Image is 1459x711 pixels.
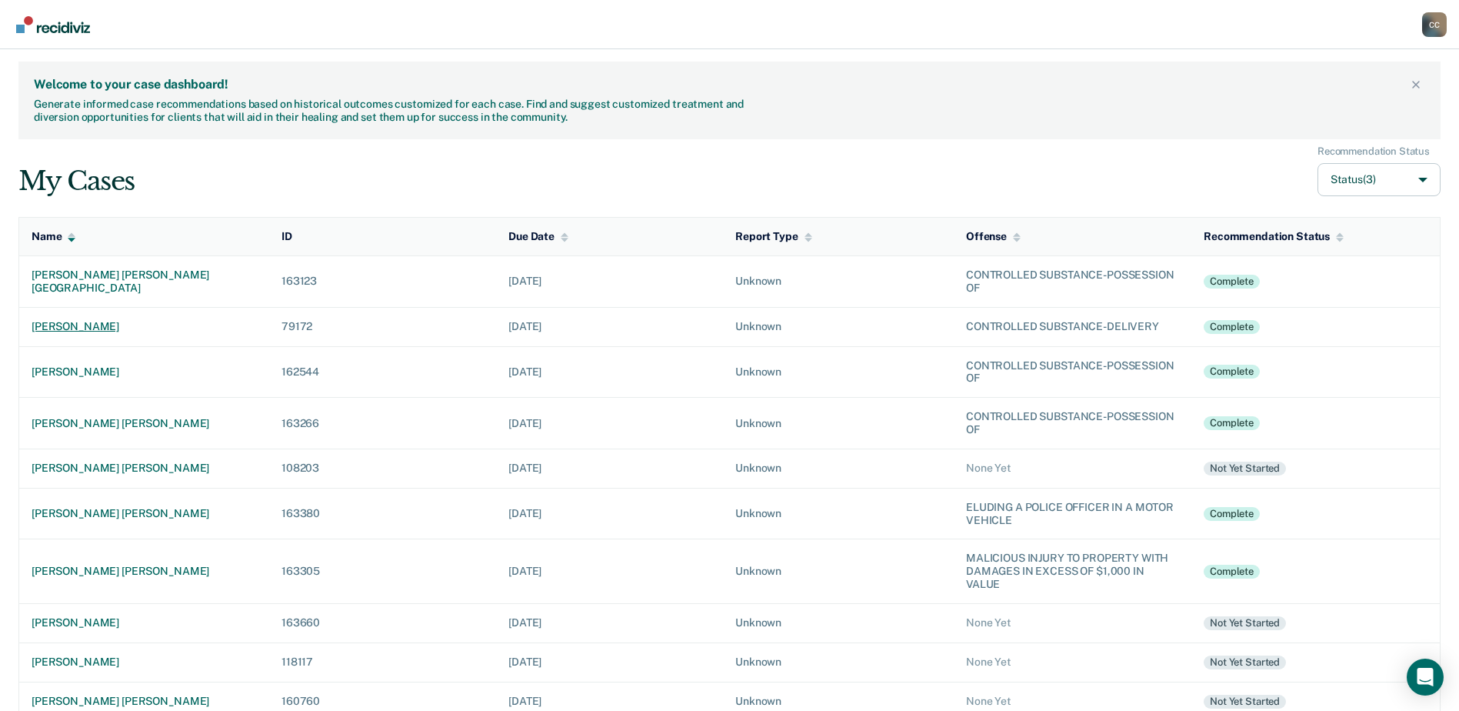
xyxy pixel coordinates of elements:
[966,359,1179,386] div: CONTROLLED SUBSTANCE-POSSESSION OF
[966,616,1179,629] div: None Yet
[281,230,292,243] div: ID
[32,417,257,430] div: [PERSON_NAME] [PERSON_NAME]
[723,307,954,346] td: Unknown
[723,255,954,307] td: Unknown
[966,269,1179,295] div: CONTROLLED SUBSTANCE-POSSESSION OF
[1204,320,1260,334] div: Complete
[723,398,954,449] td: Unknown
[966,230,1021,243] div: Offense
[496,307,723,346] td: [DATE]
[1317,163,1441,196] button: Status(3)
[496,603,723,643] td: [DATE]
[269,307,496,346] td: 79172
[32,366,257,379] div: [PERSON_NAME]
[32,565,257,578] div: [PERSON_NAME] [PERSON_NAME]
[1204,616,1286,630] div: Not yet started
[508,230,568,243] div: Due Date
[269,603,496,643] td: 163660
[1204,416,1260,430] div: Complete
[1204,275,1260,289] div: Complete
[1204,230,1344,243] div: Recommendation Status
[32,269,257,295] div: [PERSON_NAME] [PERSON_NAME][GEOGRAPHIC_DATA]
[496,449,723,488] td: [DATE]
[966,320,1179,333] div: CONTROLLED SUBSTANCE-DELIVERY
[32,230,75,243] div: Name
[18,165,135,197] div: My Cases
[966,501,1179,527] div: ELUDING A POLICE OFFICER IN A MOTOR VEHICLE
[496,398,723,449] td: [DATE]
[723,449,954,488] td: Unknown
[723,643,954,682] td: Unknown
[34,98,748,124] div: Generate informed case recommendations based on historical outcomes customized for each case. Fin...
[1204,462,1286,476] div: Not yet started
[966,462,1179,475] div: None Yet
[16,16,90,33] img: Recidiviz
[1422,12,1447,37] div: C C
[496,539,723,603] td: [DATE]
[269,398,496,449] td: 163266
[32,320,257,333] div: [PERSON_NAME]
[496,346,723,398] td: [DATE]
[966,695,1179,708] div: None Yet
[735,230,811,243] div: Report Type
[32,507,257,520] div: [PERSON_NAME] [PERSON_NAME]
[496,643,723,682] td: [DATE]
[1407,659,1444,696] div: Open Intercom Messenger
[723,539,954,603] td: Unknown
[496,255,723,307] td: [DATE]
[723,488,954,539] td: Unknown
[269,488,496,539] td: 163380
[32,616,257,629] div: [PERSON_NAME]
[269,255,496,307] td: 163123
[966,656,1179,669] div: None Yet
[1204,695,1286,709] div: Not yet started
[269,346,496,398] td: 162544
[32,462,257,475] div: [PERSON_NAME] [PERSON_NAME]
[1422,12,1447,37] button: Profile dropdown button
[269,643,496,682] td: 118117
[34,77,1407,92] div: Welcome to your case dashboard!
[269,539,496,603] td: 163305
[32,656,257,669] div: [PERSON_NAME]
[1204,365,1260,379] div: Complete
[1204,565,1260,579] div: Complete
[32,695,257,708] div: [PERSON_NAME] [PERSON_NAME]
[723,603,954,643] td: Unknown
[1204,656,1286,669] div: Not yet started
[966,410,1179,436] div: CONTROLLED SUBSTANCE-POSSESSION OF
[966,552,1179,590] div: MALICIOUS INJURY TO PROPERTY WITH DAMAGES IN EXCESS OF $1,000 IN VALUE
[1317,145,1430,158] div: Recommendation Status
[496,488,723,539] td: [DATE]
[269,449,496,488] td: 108203
[723,346,954,398] td: Unknown
[1204,507,1260,521] div: Complete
